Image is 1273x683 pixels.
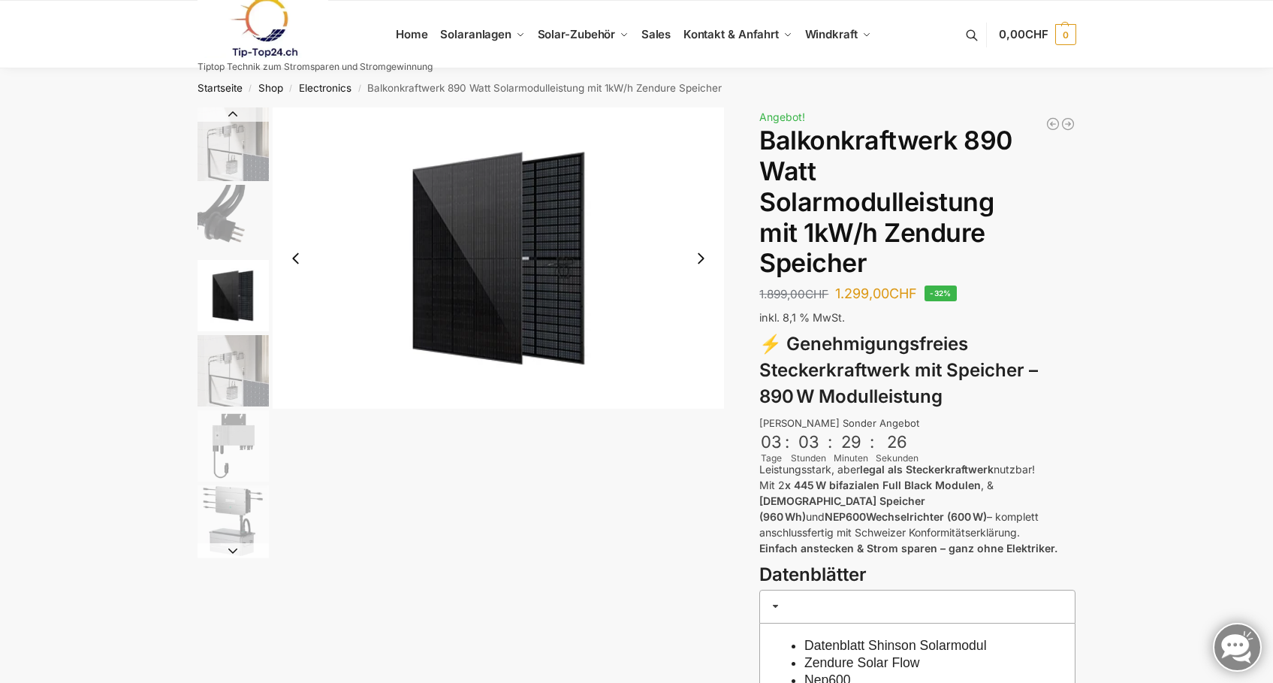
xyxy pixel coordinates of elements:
[635,1,677,68] a: Sales
[1060,116,1075,131] a: Steckerkraftwerk mit 4 KW Speicher und 8 Solarmodulen mit 3600 Watt
[280,243,312,274] button: Previous slide
[759,416,1075,431] div: [PERSON_NAME] Sonder Angebot
[889,286,917,301] span: CHF
[759,562,1075,588] h3: Datenblätter
[198,107,269,122] button: Previous slide
[273,107,725,409] img: Maysun
[759,311,845,324] span: inkl. 8,1 % MwSt.
[170,68,1103,107] nav: Breadcrumb
[194,408,269,483] li: 5 / 6
[785,432,789,461] div: :
[876,452,919,465] div: Sekunden
[792,432,825,452] div: 03
[835,286,917,301] bdi: 1.299,00
[198,185,269,256] img: Anschlusskabel-3meter_schweizer-stecker
[198,260,269,331] img: Maysun
[804,638,987,653] a: Datenblatt Shinson Solarmodul
[759,542,1057,555] strong: Einfach anstecken & Strom sparen – ganz ohne Elektriker.
[759,110,805,123] span: Angebot!
[194,258,269,333] li: 3 / 6
[434,1,531,68] a: Solaranlagen
[805,287,828,301] span: CHF
[685,243,716,274] button: Next slide
[194,483,269,558] li: 6 / 6
[538,27,616,41] span: Solar-Zubehör
[1045,116,1060,131] a: Balkonkraftwerk 890 Watt Solarmodulleistung mit 2kW/h Zendure Speicher
[999,12,1075,57] a: 0,00CHF 0
[194,107,269,183] li: 1 / 6
[531,1,635,68] a: Solar-Zubehör
[198,62,433,71] p: Tiptop Technik zum Stromsparen und Stromgewinnung
[440,27,511,41] span: Solaranlagen
[198,82,243,94] a: Startseite
[194,333,269,408] li: 4 / 6
[198,410,269,482] img: nep-microwechselrichter-600w
[1025,27,1048,41] span: CHF
[759,125,1075,279] h1: Balkonkraftwerk 890 Watt Solarmodulleistung mit 1kW/h Zendure Speicher
[641,27,671,41] span: Sales
[877,432,917,452] div: 26
[925,286,957,301] span: -32%
[791,452,826,465] div: Stunden
[198,107,269,181] img: Zendure-solar-flow-Batteriespeicher für Balkonkraftwerke
[828,432,832,461] div: :
[198,485,269,557] img: Zendure-Solaflow
[835,432,867,452] div: 29
[283,83,299,95] span: /
[834,452,868,465] div: Minuten
[273,107,725,409] li: 3 / 6
[860,463,994,476] strong: legal als Steckerkraftwerk
[759,287,828,301] bdi: 1.899,00
[351,83,367,95] span: /
[258,82,283,94] a: Shop
[299,82,351,94] a: Electronics
[759,461,1075,556] p: Leistungsstark, aber nutzbar! Mit 2 , & und – komplett anschlussfertig mit Schweizer Konformitäts...
[198,543,269,558] button: Next slide
[759,494,925,523] strong: [DEMOGRAPHIC_DATA] Speicher (960 Wh)
[759,452,783,465] div: Tage
[761,432,782,452] div: 03
[798,1,877,68] a: Windkraft
[677,1,798,68] a: Kontakt & Anfahrt
[1055,24,1076,45] span: 0
[785,479,981,491] strong: x 445 W bifazialen Full Black Modulen
[194,183,269,258] li: 2 / 6
[999,27,1048,41] span: 0,00
[805,27,858,41] span: Windkraft
[759,331,1075,409] h3: ⚡ Genehmigungsfreies Steckerkraftwerk mit Speicher – 890 W Modulleistung
[825,510,987,523] strong: NEP600Wechselrichter (600 W)
[804,655,920,670] a: Zendure Solar Flow
[870,432,874,461] div: :
[683,27,779,41] span: Kontakt & Anfahrt
[243,83,258,95] span: /
[198,335,269,406] img: Zendure-solar-flow-Batteriespeicher für Balkonkraftwerke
